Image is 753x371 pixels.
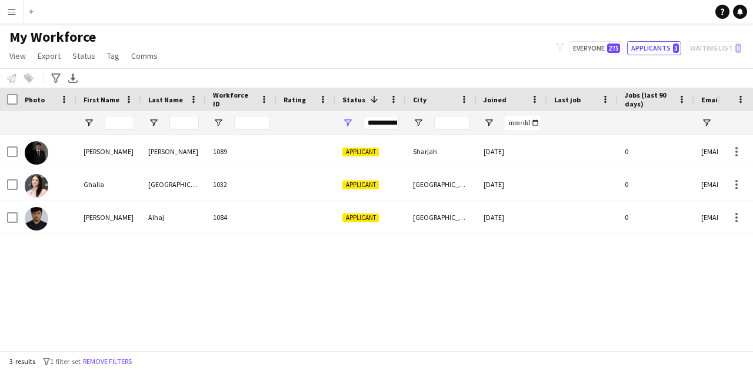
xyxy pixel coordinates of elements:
[618,135,694,168] div: 0
[505,116,540,130] input: Joined Filter Input
[342,95,365,104] span: Status
[342,213,379,222] span: Applicant
[66,71,80,85] app-action-btn: Export XLSX
[33,48,65,63] a: Export
[25,95,45,104] span: Photo
[76,201,141,233] div: [PERSON_NAME]
[38,51,61,61] span: Export
[72,51,95,61] span: Status
[25,207,48,230] img: Mohammed Alhaj
[206,135,276,168] div: 1089
[673,44,679,53] span: 3
[206,201,276,233] div: 1084
[206,168,276,200] div: 1032
[406,201,477,233] div: [GEOGRAPHIC_DATA]
[477,135,547,168] div: [DATE]
[554,95,581,104] span: Last job
[234,116,269,130] input: Workforce ID Filter Input
[76,168,141,200] div: Ghalia
[84,95,119,104] span: First Name
[618,168,694,200] div: 0
[84,118,94,128] button: Open Filter Menu
[81,355,134,368] button: Remove filters
[627,41,681,55] button: Applicants3
[102,48,124,63] a: Tag
[284,95,306,104] span: Rating
[68,48,100,63] a: Status
[9,28,96,46] span: My Workforce
[569,41,622,55] button: Everyone275
[484,95,507,104] span: Joined
[618,201,694,233] div: 0
[213,91,255,108] span: Workforce ID
[213,118,224,128] button: Open Filter Menu
[50,357,81,366] span: 1 filter set
[169,116,199,130] input: Last Name Filter Input
[141,135,206,168] div: [PERSON_NAME]
[148,118,159,128] button: Open Filter Menu
[126,48,162,63] a: Comms
[25,174,48,198] img: Ghalia Turki
[607,44,620,53] span: 275
[342,181,379,189] span: Applicant
[49,71,63,85] app-action-btn: Advanced filters
[141,168,206,200] div: [GEOGRAPHIC_DATA]
[107,51,119,61] span: Tag
[413,118,424,128] button: Open Filter Menu
[434,116,469,130] input: City Filter Input
[701,118,712,128] button: Open Filter Menu
[148,95,183,104] span: Last Name
[406,168,477,200] div: [GEOGRAPHIC_DATA]
[701,95,720,104] span: Email
[9,51,26,61] span: View
[477,168,547,200] div: [DATE]
[342,118,353,128] button: Open Filter Menu
[141,201,206,233] div: Alhaj
[105,116,134,130] input: First Name Filter Input
[342,148,379,156] span: Applicant
[5,48,31,63] a: View
[625,91,673,108] span: Jobs (last 90 days)
[484,118,494,128] button: Open Filter Menu
[25,141,48,165] img: Abdullah Alshawi
[76,135,141,168] div: [PERSON_NAME]
[413,95,427,104] span: City
[477,201,547,233] div: [DATE]
[131,51,158,61] span: Comms
[406,135,477,168] div: Sharjah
